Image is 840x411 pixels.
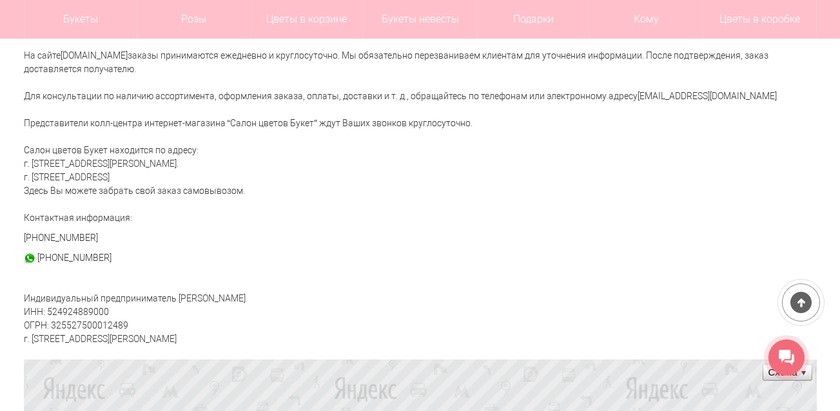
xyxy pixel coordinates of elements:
[37,253,112,263] a: [PHONE_NUMBER]
[24,233,98,243] a: [PHONE_NUMBER]
[761,363,814,382] ymaps: Схема
[24,253,35,264] img: watsap_30.png.webp
[638,91,777,101] a: [EMAIL_ADDRESS][DOMAIN_NAME]
[61,50,128,61] a: [DOMAIN_NAME]
[24,211,817,225] p: Контактная информация:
